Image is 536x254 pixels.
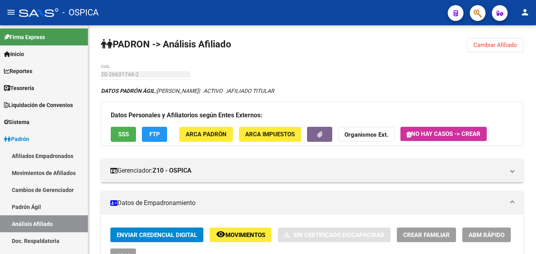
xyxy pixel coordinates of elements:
[210,228,272,242] button: Movimientos
[101,88,199,94] span: [PERSON_NAME]
[62,4,99,21] span: - OSPICA
[4,67,32,75] span: Reportes
[110,166,504,175] mat-panel-title: Gerenciador:
[293,231,384,239] span: Sin Certificado Discapacidad
[400,127,487,141] button: No hay casos -> Crear
[4,33,45,41] span: Firma Express
[153,166,192,175] strong: Z10 - OSPICA
[397,228,456,242] button: Crear Familiar
[227,88,274,94] span: AFILIADO TITULAR
[4,84,34,92] span: Tesorería
[462,228,511,242] button: ABM Rápido
[110,228,203,242] button: Enviar Credencial Digital
[403,231,450,239] span: Crear Familiar
[142,127,167,141] button: FTP
[186,131,227,138] span: ARCA Padrón
[473,41,517,49] span: Cambiar Afiliado
[4,50,24,58] span: Inicio
[344,132,388,139] strong: Organismos Ext.
[6,8,16,17] mat-icon: menu
[117,231,197,239] span: Enviar Credencial Digital
[467,38,523,52] button: Cambiar Afiliado
[216,230,225,239] mat-icon: remove_red_eye
[179,127,233,141] button: ARCA Padrón
[101,191,523,215] mat-expansion-panel-header: Datos de Empadronamiento
[101,88,156,94] strong: DATOS PADRÓN ÁGIL:
[469,231,504,239] span: ABM Rápido
[101,39,231,50] strong: PADRON -> Análisis Afiliado
[4,135,29,143] span: Padrón
[111,110,514,121] h3: Datos Personales y Afiliatorios según Entes Externos:
[225,231,265,239] span: Movimientos
[239,127,301,141] button: ARCA Impuestos
[111,127,136,141] button: SSS
[509,227,528,246] iframe: Intercom live chat
[149,131,160,138] span: FTP
[520,8,530,17] mat-icon: person
[101,88,274,94] i: | ACTIVO |
[245,131,295,138] span: ARCA Impuestos
[338,127,395,141] button: Organismos Ext.
[278,228,391,242] button: Sin Certificado Discapacidad
[4,118,30,126] span: Sistema
[101,159,523,183] mat-expansion-panel-header: Gerenciador:Z10 - OSPICA
[110,199,504,207] mat-panel-title: Datos de Empadronamiento
[4,101,73,109] span: Liquidación de Convenios
[118,131,129,138] span: SSS
[407,130,480,137] span: No hay casos -> Crear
